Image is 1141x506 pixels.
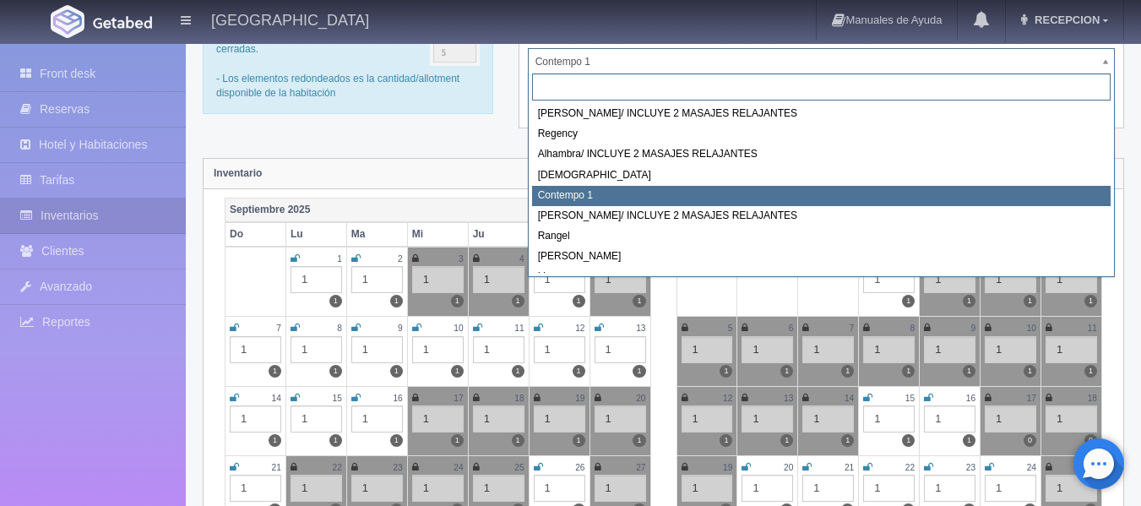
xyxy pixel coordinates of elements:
[532,166,1111,186] div: [DEMOGRAPHIC_DATA]
[532,186,1111,206] div: Contempo 1
[532,247,1111,267] div: [PERSON_NAME]
[532,104,1111,124] div: [PERSON_NAME]/ INCLUYE 2 MASAJES RELAJANTES
[532,124,1111,144] div: Regency
[532,267,1111,287] div: Lino
[532,144,1111,165] div: Alhambra/ INCLUYE 2 MASAJES RELAJANTES
[532,226,1111,247] div: Rangel
[532,206,1111,226] div: [PERSON_NAME]/ INCLUYE 2 MASAJES RELAJANTES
